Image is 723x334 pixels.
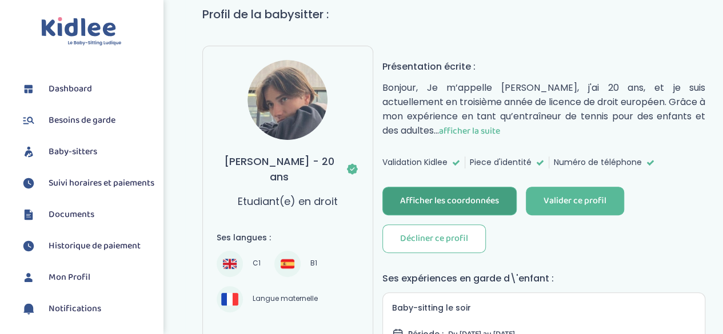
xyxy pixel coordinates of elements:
[249,292,322,306] span: Langue maternelle
[20,81,154,98] a: Dashboard
[392,302,696,314] h5: Baby-sitting le soir
[400,232,468,246] div: Décliner ce profil
[20,206,154,223] a: Documents
[470,156,532,168] span: Piece d'identité
[554,156,642,168] span: Numéro de téléphone
[20,206,37,223] img: documents.svg
[49,302,101,316] span: Notifications
[382,224,486,253] button: Décliner ce profil
[49,82,92,96] span: Dashboard
[281,257,294,271] img: Espagnol
[20,269,37,286] img: profil.svg
[20,112,154,129] a: Besoins de garde
[20,143,37,160] img: babysitters.svg
[49,145,97,159] span: Baby-sitters
[238,194,338,209] p: Etudiant(e) en droit
[247,60,327,140] img: avatar
[217,154,359,184] h3: [PERSON_NAME] - 20 ans
[49,271,90,284] span: Mon Profil
[20,300,37,317] img: notification.svg
[49,114,115,127] span: Besoins de garde
[306,257,321,271] span: B1
[49,176,154,190] span: Suivi horaires et paiements
[400,195,499,208] div: Afficher les coordonnées
[20,300,154,317] a: Notifications
[221,293,238,305] img: Français
[20,81,37,98] img: dashboard.svg
[20,112,37,129] img: besoin.svg
[20,269,154,286] a: Mon Profil
[223,257,237,271] img: Anglais
[382,81,705,138] p: Bonjour, Je m’appelle [PERSON_NAME], j'ai 20 ans, et je suis actuellement en troisième année de l...
[41,17,122,46] img: logo.svg
[49,239,141,253] span: Historique de paiement
[439,124,500,138] span: afficher la suite
[20,175,154,192] a: Suivi horaires et paiements
[20,238,37,255] img: suivihoraire.svg
[382,271,705,285] h4: Ses expériences en garde d\'enfant :
[382,59,705,74] h4: Présentation écrite :
[217,232,359,244] h4: Ses langues :
[20,143,154,160] a: Baby-sitters
[526,187,624,215] button: Valider ce profil
[20,175,37,192] img: suivihoraire.svg
[20,238,154,255] a: Historique de paiement
[249,257,265,271] span: C1
[49,208,94,222] span: Documents
[382,187,517,215] button: Afficher les coordonnées
[382,156,448,168] span: Validation Kidlee
[202,6,714,23] h1: Profil de la babysitter :
[544,195,606,208] div: Valider ce profil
